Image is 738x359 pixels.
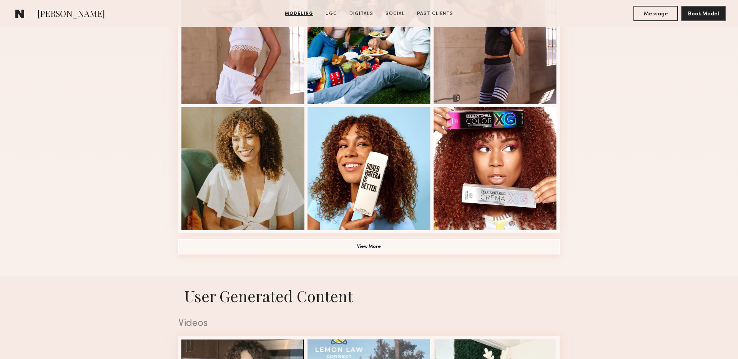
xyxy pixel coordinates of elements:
[346,10,376,17] a: Digitals
[681,6,726,21] button: Book Model
[282,10,316,17] a: Modeling
[37,8,105,21] span: [PERSON_NAME]
[172,286,566,306] h1: User Generated Content
[178,239,560,254] button: View More
[322,10,340,17] a: UGC
[414,10,456,17] a: Past Clients
[178,319,560,329] div: Videos
[681,10,726,17] a: Book Model
[633,6,678,21] button: Message
[382,10,408,17] a: Social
